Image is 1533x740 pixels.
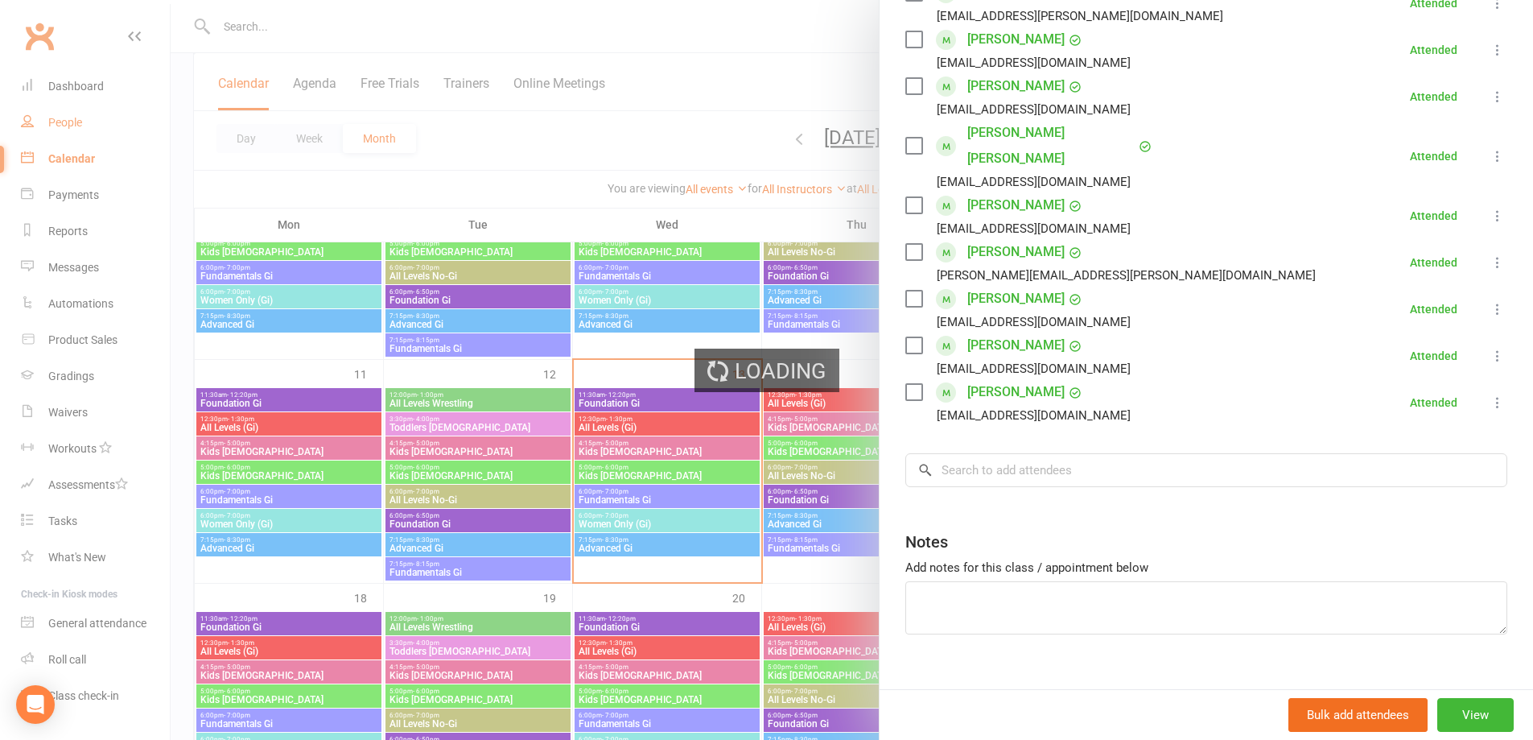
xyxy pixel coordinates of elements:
[937,405,1131,426] div: [EMAIL_ADDRESS][DOMAIN_NAME]
[1410,210,1457,221] div: Attended
[967,379,1065,405] a: [PERSON_NAME]
[1410,397,1457,408] div: Attended
[1410,91,1457,102] div: Attended
[967,239,1065,265] a: [PERSON_NAME]
[937,172,1131,192] div: [EMAIL_ADDRESS][DOMAIN_NAME]
[1437,698,1514,732] button: View
[905,453,1507,487] input: Search to add attendees
[967,27,1065,52] a: [PERSON_NAME]
[1410,151,1457,162] div: Attended
[1410,44,1457,56] div: Attended
[967,286,1065,312] a: [PERSON_NAME]
[937,52,1131,73] div: [EMAIL_ADDRESS][DOMAIN_NAME]
[905,531,948,553] div: Notes
[937,99,1131,120] div: [EMAIL_ADDRESS][DOMAIN_NAME]
[1410,257,1457,268] div: Attended
[967,192,1065,218] a: [PERSON_NAME]
[16,685,55,724] div: Open Intercom Messenger
[937,6,1223,27] div: [EMAIL_ADDRESS][PERSON_NAME][DOMAIN_NAME]
[1410,350,1457,362] div: Attended
[937,265,1316,286] div: [PERSON_NAME][EMAIL_ADDRESS][PERSON_NAME][DOMAIN_NAME]
[967,333,1065,358] a: [PERSON_NAME]
[905,558,1507,577] div: Add notes for this class / appointment below
[937,218,1131,239] div: [EMAIL_ADDRESS][DOMAIN_NAME]
[937,312,1131,333] div: [EMAIL_ADDRESS][DOMAIN_NAME]
[967,73,1065,99] a: [PERSON_NAME]
[967,120,1135,172] a: [PERSON_NAME] [PERSON_NAME]
[1410,304,1457,315] div: Attended
[937,358,1131,379] div: [EMAIL_ADDRESS][DOMAIN_NAME]
[1288,698,1428,732] button: Bulk add attendees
